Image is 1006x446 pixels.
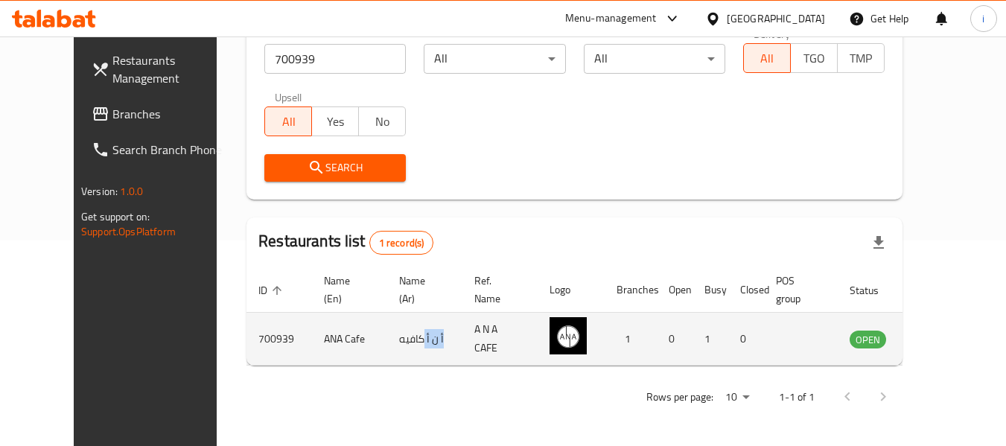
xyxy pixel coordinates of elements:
[850,281,898,299] span: Status
[370,236,433,250] span: 1 record(s)
[474,272,520,308] span: Ref. Name
[120,182,143,201] span: 1.0.0
[693,313,728,366] td: 1
[837,43,885,73] button: TMP
[605,313,657,366] td: 1
[264,106,312,136] button: All
[399,272,445,308] span: Name (Ar)
[657,267,693,313] th: Open
[80,132,242,168] a: Search Branch Phone
[779,388,815,407] p: 1-1 of 1
[750,48,785,69] span: All
[81,222,176,241] a: Support.OpsPlatform
[584,44,725,74] div: All
[844,48,879,69] span: TMP
[112,51,230,87] span: Restaurants Management
[743,43,791,73] button: All
[565,10,657,28] div: Menu-management
[550,317,587,354] img: ANA Cafe
[462,313,538,366] td: A N A CAFE
[246,267,967,366] table: enhanced table
[318,111,353,133] span: Yes
[275,92,302,102] label: Upsell
[80,42,242,96] a: Restaurants Management
[112,141,230,159] span: Search Branch Phone
[365,111,400,133] span: No
[271,111,306,133] span: All
[797,48,832,69] span: TGO
[754,28,791,39] label: Delivery
[424,44,565,74] div: All
[81,182,118,201] span: Version:
[258,281,287,299] span: ID
[311,106,359,136] button: Yes
[312,313,387,366] td: ANA Cafe
[728,313,764,366] td: 0
[358,106,406,136] button: No
[982,10,984,27] span: i
[112,105,230,123] span: Branches
[605,267,657,313] th: Branches
[258,230,433,255] h2: Restaurants list
[693,267,728,313] th: Busy
[324,272,369,308] span: Name (En)
[850,331,886,348] span: OPEN
[81,207,150,226] span: Get support on:
[646,388,713,407] p: Rows per page:
[369,231,434,255] div: Total records count
[728,267,764,313] th: Closed
[538,267,605,313] th: Logo
[790,43,838,73] button: TGO
[246,313,312,366] td: 700939
[727,10,825,27] div: [GEOGRAPHIC_DATA]
[264,44,406,74] input: Search for restaurant name or ID..
[861,225,897,261] div: Export file
[276,159,394,177] span: Search
[80,96,242,132] a: Branches
[657,313,693,366] td: 0
[387,313,462,366] td: أ ن أ كافيه
[264,154,406,182] button: Search
[719,386,755,409] div: Rows per page:
[776,272,820,308] span: POS group
[850,331,886,348] div: OPEN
